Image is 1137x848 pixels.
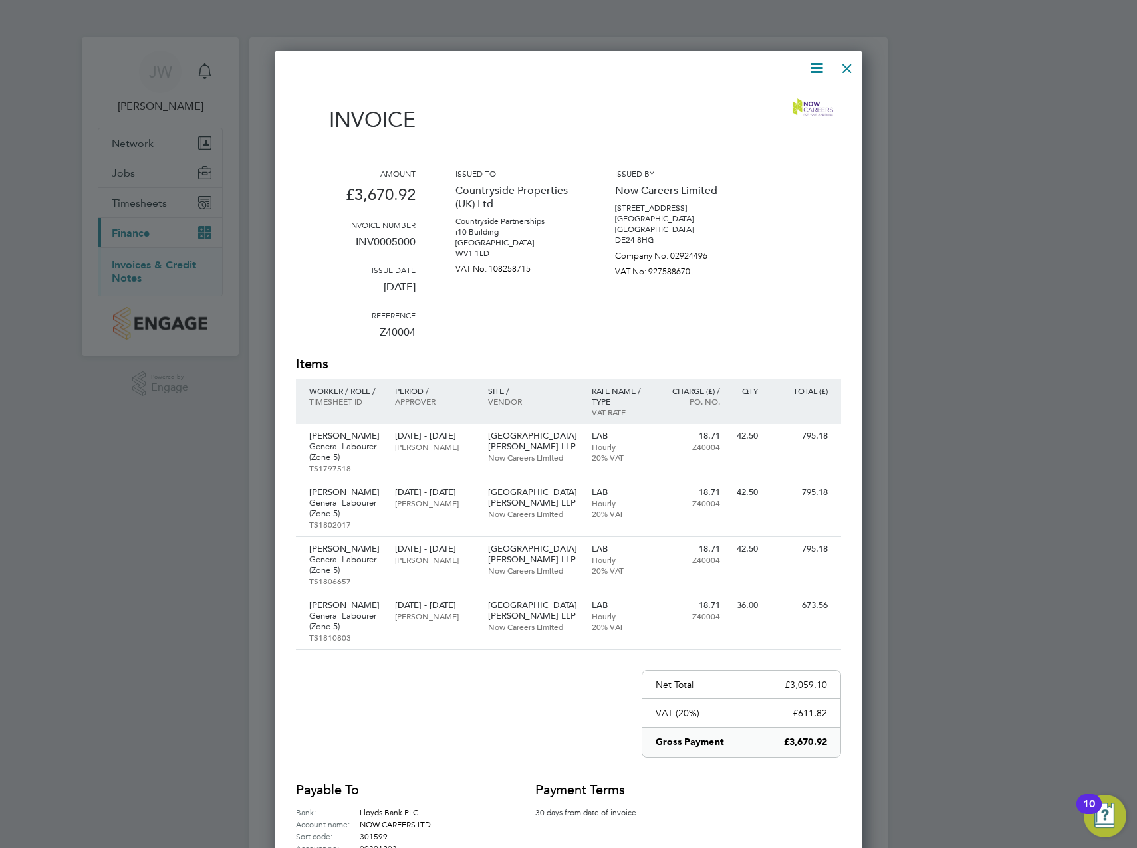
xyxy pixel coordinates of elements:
[733,487,758,498] p: 42.50
[1084,795,1126,837] button: Open Resource Center, 10 new notifications
[296,275,416,310] p: [DATE]
[296,310,416,320] h3: Reference
[395,611,474,621] p: [PERSON_NAME]
[592,431,650,441] p: LAB
[615,224,735,235] p: [GEOGRAPHIC_DATA]
[309,519,382,530] p: TS1802017
[395,431,474,441] p: [DATE] - [DATE]
[592,452,650,463] p: 20% VAT
[309,632,382,643] p: TS1810803
[662,611,720,621] p: Z40004
[309,554,382,576] p: General Labourer (Zone 5)
[296,219,416,230] h3: Invoice number
[662,385,720,396] p: Charge (£) /
[592,600,650,611] p: LAB
[662,396,720,407] p: Po. No.
[615,168,735,179] h3: Issued by
[615,203,735,213] p: [STREET_ADDRESS]
[488,621,578,632] p: Now Careers Limited
[455,248,575,259] p: WV1 1LD
[395,554,474,565] p: [PERSON_NAME]
[733,385,758,396] p: QTY
[662,441,720,452] p: Z40004
[785,87,841,127] img: nowcareers-logo-remittance.png
[592,621,650,632] p: 20% VAT
[592,508,650,519] p: 20% VAT
[455,216,575,227] p: Countryside Partnerships
[296,168,416,179] h3: Amount
[615,245,735,261] p: Company No: 02924496
[656,736,724,749] p: Gross Payment
[309,463,382,473] p: TS1797518
[488,600,578,621] p: [GEOGRAPHIC_DATA][PERSON_NAME] LLP
[309,396,382,407] p: Timesheet ID
[771,431,828,441] p: 795.18
[296,830,360,842] label: Sort code:
[656,679,694,690] p: Net Total
[395,396,474,407] p: Approver
[296,806,360,818] label: Bank:
[592,385,650,407] p: Rate name / type
[296,355,841,373] h2: Items
[309,576,382,586] p: TS1806657
[455,168,575,179] h3: Issued to
[592,487,650,498] p: LAB
[395,600,474,611] p: [DATE] - [DATE]
[296,320,416,355] p: Z40004
[662,431,720,441] p: 18.71
[592,554,650,565] p: Hourly
[615,179,735,203] p: Now Careers Limited
[771,544,828,554] p: 795.18
[793,707,827,719] p: £611.82
[360,831,388,841] span: 301599
[615,261,735,277] p: VAT No: 927588670
[733,600,758,611] p: 36.00
[455,179,575,216] p: Countryside Properties (UK) Ltd
[309,498,382,519] p: General Labourer (Zone 5)
[488,431,578,452] p: [GEOGRAPHIC_DATA][PERSON_NAME] LLP
[662,544,720,554] p: 18.71
[488,452,578,463] p: Now Careers Limited
[395,544,474,554] p: [DATE] - [DATE]
[488,385,578,396] p: Site /
[309,441,382,463] p: General Labourer (Zone 5)
[395,385,474,396] p: Period /
[309,544,382,554] p: [PERSON_NAME]
[360,819,431,829] span: NOW CAREERS LTD
[662,554,720,565] p: Z40004
[395,498,474,508] p: [PERSON_NAME]
[771,600,828,611] p: 673.56
[733,431,758,441] p: 42.50
[309,385,382,396] p: Worker / Role /
[662,487,720,498] p: 18.71
[615,213,735,224] p: [GEOGRAPHIC_DATA]
[535,806,655,818] p: 30 days from date of invoice
[455,259,575,274] p: VAT No: 108258715
[296,781,495,799] h2: Payable to
[592,407,650,417] p: VAT rate
[296,265,416,275] h3: Issue date
[771,385,828,396] p: Total (£)
[784,736,827,749] p: £3,670.92
[615,235,735,245] p: DE24 8HG
[592,441,650,452] p: Hourly
[395,441,474,452] p: [PERSON_NAME]
[662,498,720,508] p: Z40004
[535,781,655,799] h2: Payment terms
[733,544,758,554] p: 42.50
[785,679,827,690] p: £3,059.10
[488,508,578,519] p: Now Careers Limited
[296,107,416,132] h1: Invoice
[296,818,360,830] label: Account name:
[296,179,416,219] p: £3,670.92
[592,544,650,554] p: LAB
[455,237,575,248] p: [GEOGRAPHIC_DATA]
[1083,804,1095,821] div: 10
[592,611,650,621] p: Hourly
[592,498,650,508] p: Hourly
[488,487,578,508] p: [GEOGRAPHIC_DATA][PERSON_NAME] LLP
[309,431,382,441] p: [PERSON_NAME]
[488,396,578,407] p: Vendor
[455,227,575,237] p: i10 Building
[309,611,382,632] p: General Labourer (Zone 5)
